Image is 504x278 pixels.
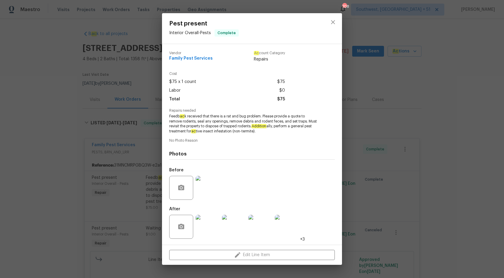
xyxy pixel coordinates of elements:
span: Interior Overall - Pests [169,31,211,35]
em: Ac [254,51,259,55]
h4: Photos [169,151,335,157]
div: 708 [342,4,346,10]
span: Cost [169,72,285,76]
em: ac [191,129,196,133]
span: count Category [254,51,285,55]
span: Vendor [169,51,213,55]
span: Total [169,95,180,104]
span: $75 x 1 count [169,78,196,86]
h5: After [169,207,180,211]
span: $0 [279,86,285,95]
span: Labor [169,86,181,95]
span: Family Pest Services [169,56,213,61]
em: ac [180,114,184,118]
span: No Photo Reason [169,139,335,143]
span: $75 [277,78,285,86]
span: Feedb k received that there is a rat and bug problem. Please provide a quote to remove rodents, s... [169,114,318,134]
span: Complete [215,30,238,36]
span: Pest present [169,20,239,27]
span: Repairs needed [169,109,335,113]
h5: Before [169,168,184,172]
em: Addition [251,124,266,128]
button: close [326,15,340,29]
span: +3 [300,236,305,242]
span: Repairs [254,56,285,62]
span: $75 [277,95,285,104]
